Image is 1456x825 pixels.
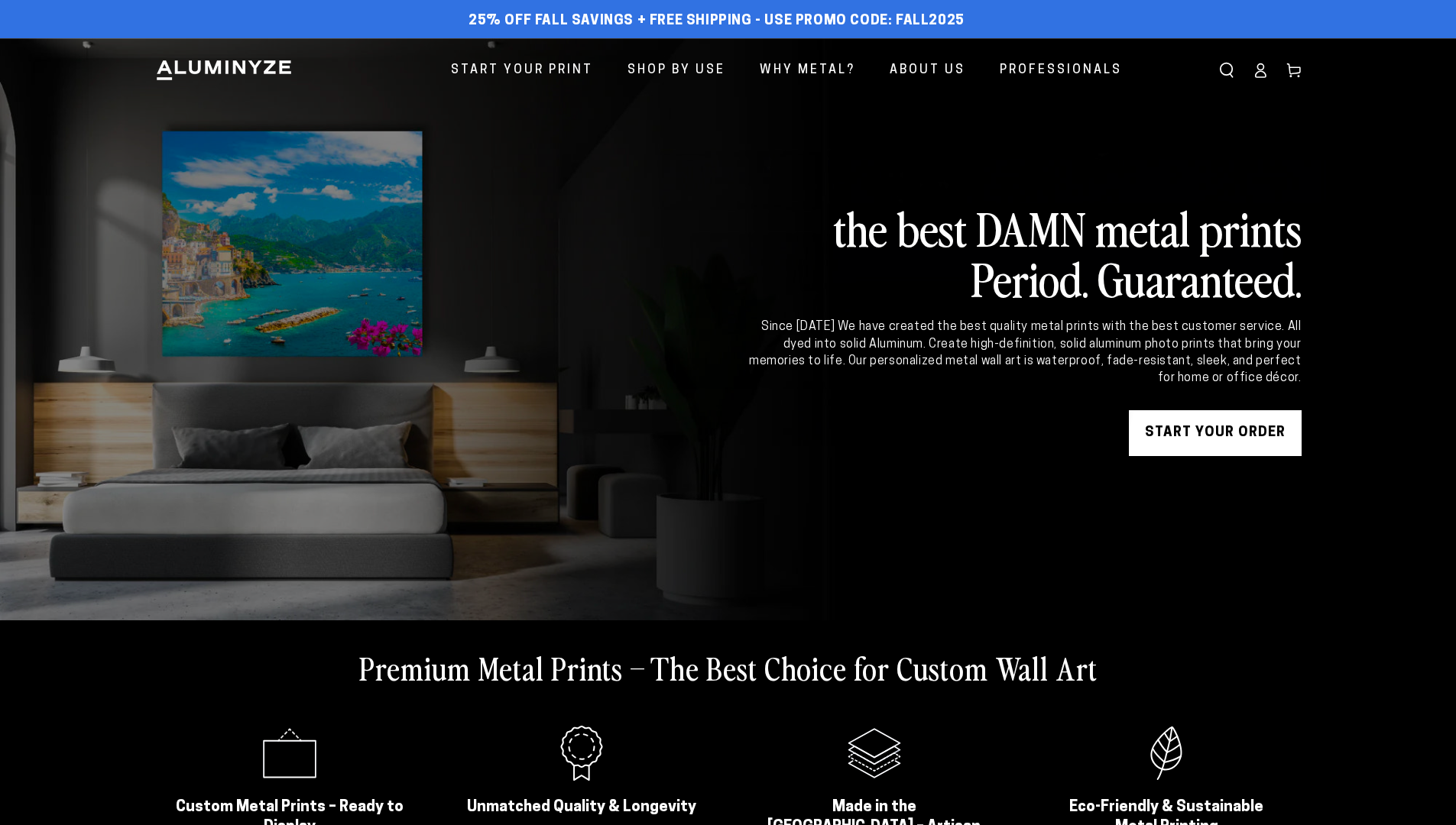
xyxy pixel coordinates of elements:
a: About Us [878,50,977,91]
span: Start Your Print [451,60,593,82]
h2: the best DAMN metal prints Period. Guaranteed. [747,202,1302,303]
a: Professionals [988,50,1133,91]
span: 25% off FALL Savings + Free Shipping - Use Promo Code: FALL2025 [469,13,965,30]
h2: Unmatched Quality & Longevity [466,797,698,817]
img: Aluminyze [155,59,293,82]
div: Since [DATE] We have created the best quality metal prints with the best customer service. All dy... [747,319,1302,387]
a: Why Metal? [748,50,867,91]
span: Professionals [1000,60,1122,82]
a: START YOUR Order [1129,410,1302,456]
a: Shop By Use [616,50,737,91]
summary: Search our site [1210,53,1244,87]
span: Why Metal? [760,60,855,82]
span: Shop By Use [627,60,725,82]
a: Start Your Print [439,50,605,91]
span: About Us [890,60,965,82]
h2: Premium Metal Prints – The Best Choice for Custom Wall Art [359,648,1098,687]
